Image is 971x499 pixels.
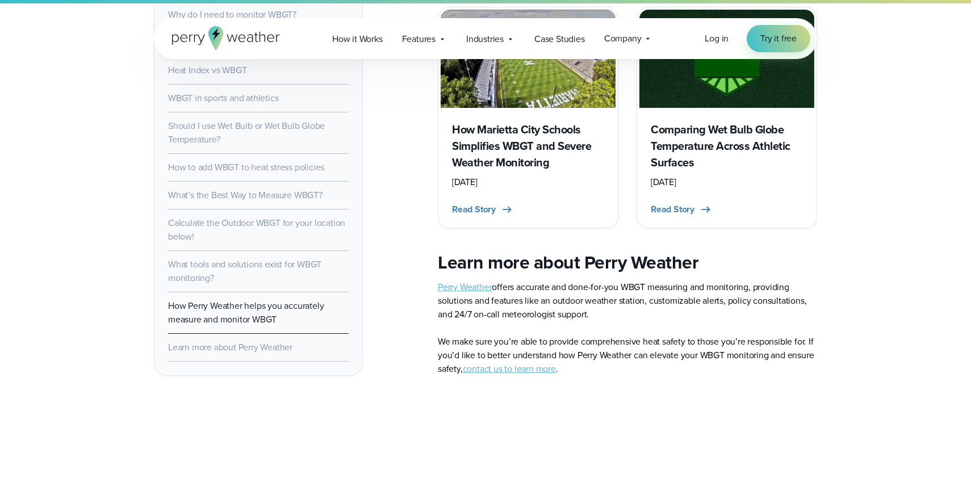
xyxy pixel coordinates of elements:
[438,280,817,376] p: offers accurate and done-for-you WBGT measuring and monitoring, providing solutions and features ...
[525,27,595,51] a: Case Studies
[323,27,392,51] a: How it Works
[332,32,383,46] span: How it Works
[747,25,810,52] a: Try it free
[168,161,324,174] a: How to add WBGT to heat stress policies
[402,32,436,46] span: Features
[438,7,618,228] a: How Marietta City Schools Simplifies WBGT and Severe Weather Monitoring [DATE] Read Story
[168,91,278,104] a: WBGT in sports and athletics
[452,203,496,216] span: Read Story
[438,251,817,274] h2: Learn more about Perry Weather
[168,299,324,326] a: How Perry Weather helps you accurately measure and monitor WBGT
[760,32,797,45] span: Try it free
[651,203,713,216] button: Read Story
[168,341,292,354] a: Learn more about Perry Weather
[705,32,729,45] a: Log in
[452,175,604,189] div: [DATE]
[651,175,803,189] div: [DATE]
[534,32,585,46] span: Case Studies
[637,7,817,228] a: Wet bulb globe temperature surfaces wbgt Comparing Wet Bulb Globe Temperature Across Athletic Sur...
[452,121,604,171] h3: How Marietta City Schools Simplifies WBGT and Severe Weather Monitoring
[452,203,514,216] button: Read Story
[651,121,803,171] h3: Comparing Wet Bulb Globe Temperature Across Athletic Surfaces
[168,258,321,284] a: What tools and solutions exist for WBGT monitoring?
[438,280,492,293] a: Perry Weather
[639,10,814,108] img: Wet bulb globe temperature surfaces wbgt
[438,7,817,228] div: slideshow
[463,362,556,375] a: contact us to learn more
[604,32,642,45] span: Company
[466,32,504,46] span: Industries
[168,188,323,202] a: What’s the Best Way to Measure WBGT?
[168,216,345,243] a: Calculate the Outdoor WBGT for your location below!
[168,8,296,21] a: Why do I need to monitor WBGT?
[168,119,325,146] a: Should I use Wet Bulb or Wet Bulb Globe Temperature?
[168,64,246,77] a: Heat Index vs WBGT
[651,203,694,216] span: Read Story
